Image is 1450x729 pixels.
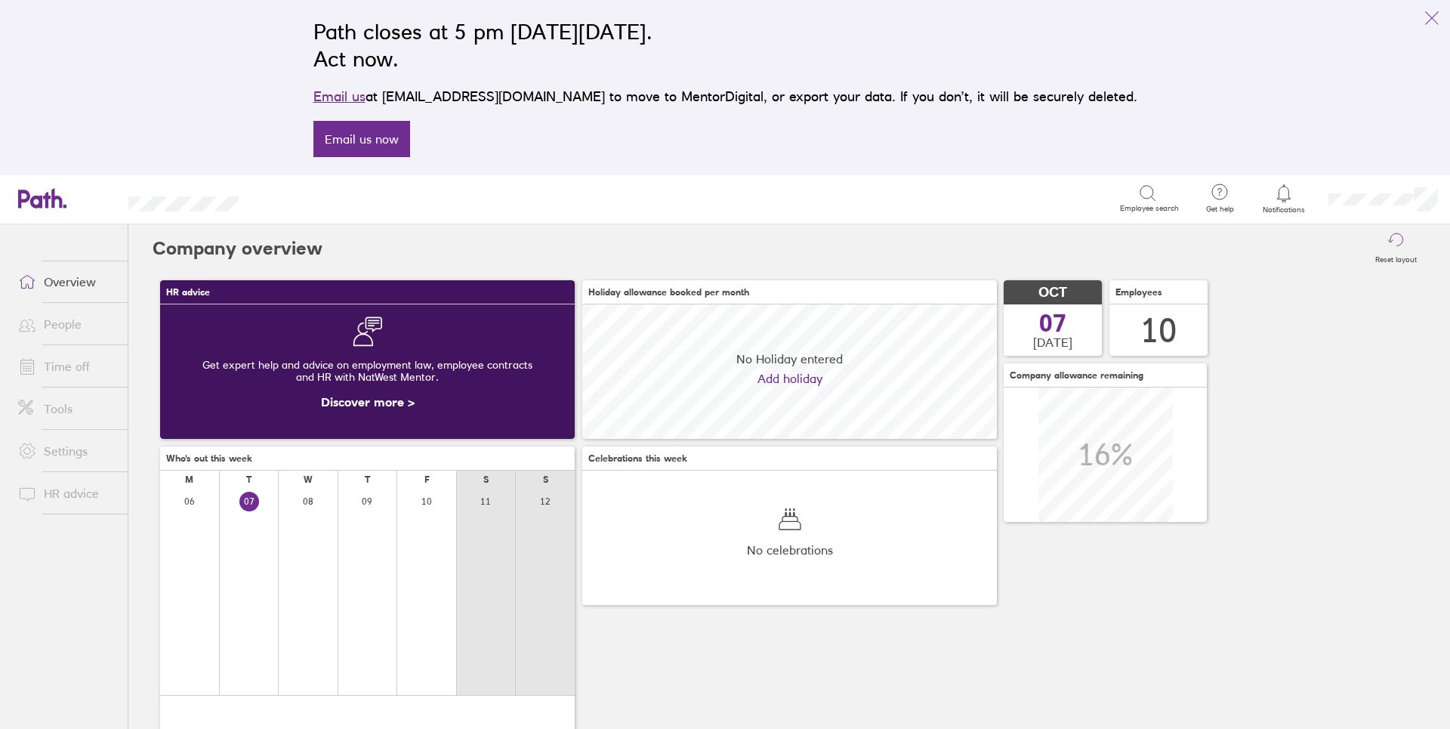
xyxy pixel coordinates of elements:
span: No celebrations [747,543,833,557]
span: No Holiday entered [736,352,843,366]
span: Employee search [1120,204,1179,213]
span: Who's out this week [166,453,252,464]
h2: Company overview [153,224,322,273]
div: Get expert help and advice on employment law, employee contracts and HR with NatWest Mentor. [172,347,563,395]
span: Employees [1115,287,1162,298]
span: OCT [1038,285,1067,301]
div: W [304,474,313,485]
a: Add holiday [757,372,822,385]
a: Notifications [1260,183,1309,215]
a: Email us [313,88,366,104]
div: 10 [1140,311,1177,350]
span: Celebrations this week [588,453,687,464]
span: [DATE] [1033,335,1072,349]
a: HR advice [6,478,128,508]
a: Email us now [313,121,410,157]
span: Get help [1195,205,1245,214]
div: S [543,474,548,485]
div: S [483,474,489,485]
div: Search [279,191,318,205]
div: F [424,474,430,485]
p: at [EMAIL_ADDRESS][DOMAIN_NAME] to move to MentorDigital, or export your data. If you don’t, it w... [313,86,1137,107]
span: Holiday allowance booked per month [588,287,749,298]
span: Company allowance remaining [1010,370,1143,381]
span: Notifications [1260,205,1309,215]
div: T [246,474,251,485]
a: Time off [6,351,128,381]
button: Reset layout [1366,224,1426,273]
span: HR advice [166,287,210,298]
div: T [365,474,370,485]
a: Overview [6,267,128,297]
span: 07 [1039,311,1066,335]
a: Tools [6,394,128,424]
a: Discover more > [321,394,415,409]
a: People [6,309,128,339]
a: Settings [6,436,128,466]
label: Reset layout [1366,251,1426,264]
div: M [185,474,193,485]
h2: Path closes at 5 pm [DATE][DATE]. Act now. [313,18,1137,73]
